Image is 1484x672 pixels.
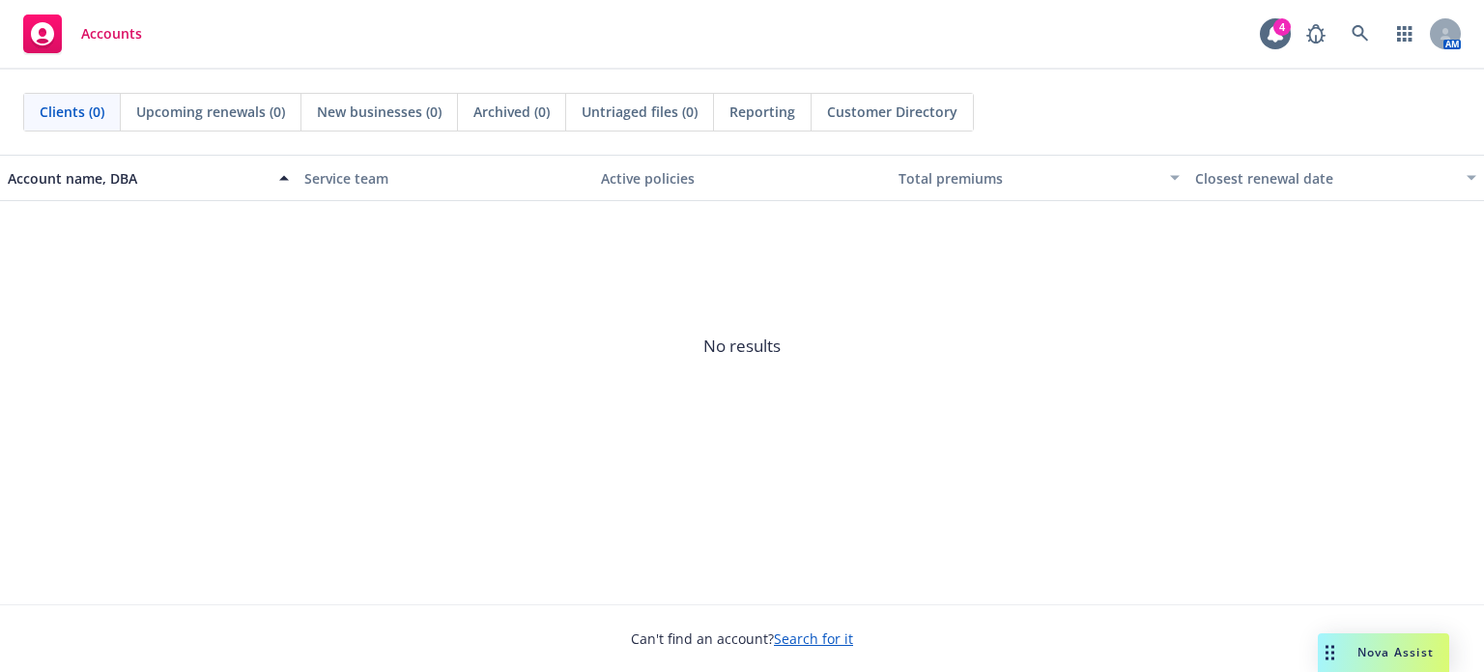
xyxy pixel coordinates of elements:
[40,102,104,122] span: Clients (0)
[473,102,550,122] span: Archived (0)
[601,168,882,189] div: Active policies
[304,168,585,189] div: Service team
[1297,15,1335,53] a: Report a Bug
[1195,168,1455,189] div: Closest renewal date
[1385,15,1424,53] a: Switch app
[827,102,957,122] span: Customer Directory
[1357,644,1434,660] span: Nova Assist
[81,26,142,42] span: Accounts
[593,155,890,201] button: Active policies
[8,168,268,189] div: Account name, DBA
[582,102,698,122] span: Untriaged files (0)
[1318,633,1449,672] button: Nova Assist
[15,7,150,61] a: Accounts
[317,102,442,122] span: New businesses (0)
[891,155,1187,201] button: Total premiums
[899,168,1158,189] div: Total premiums
[1318,633,1342,672] div: Drag to move
[631,628,853,649] span: Can't find an account?
[1341,15,1380,53] a: Search
[729,102,795,122] span: Reporting
[1273,18,1291,36] div: 4
[297,155,593,201] button: Service team
[1187,155,1484,201] button: Closest renewal date
[136,102,285,122] span: Upcoming renewals (0)
[774,629,853,648] a: Search for it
